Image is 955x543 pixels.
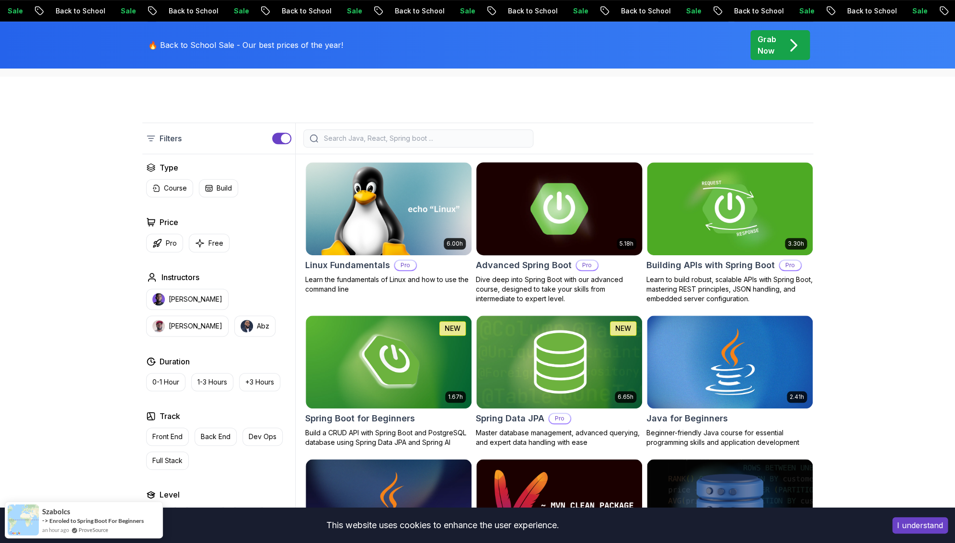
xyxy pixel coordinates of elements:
[161,271,199,283] h2: Instructors
[790,393,804,401] p: 2.41h
[184,506,226,524] button: Mid-level
[788,240,804,248] p: 3.30h
[152,320,165,332] img: instructor img
[870,6,900,16] p: Sale
[146,179,193,197] button: Course
[305,162,472,294] a: Linux Fundamentals card6.00hLinux FundamentalsProLearn the fundamentals of Linux and how to use t...
[257,321,269,331] p: Abz
[169,294,222,304] p: [PERSON_NAME]
[646,428,813,447] p: Beginner-friendly Java course for essential programming skills and application development
[417,6,448,16] p: Sale
[189,234,230,252] button: Free
[476,428,643,447] p: Master database management, advanced querying, and expert data handling with ease
[217,183,232,193] p: Build
[757,6,787,16] p: Sale
[160,489,180,500] h2: Level
[305,275,472,294] p: Learn the fundamentals of Linux and how to use the command line
[197,377,227,387] p: 1-3 Hours
[476,162,643,304] a: Advanced Spring Boot card5.18hAdvanced Spring BootProDive deep into Spring Boot with our advanced...
[304,6,335,16] p: Sale
[530,6,561,16] p: Sale
[146,452,189,470] button: Full Stack
[146,373,185,391] button: 0-1 Hour
[201,432,230,441] p: Back End
[239,373,280,391] button: +3 Hours
[191,6,222,16] p: Sale
[305,428,472,447] p: Build a CRUD API with Spring Boot and PostgreSQL database using Spring Data JPA and Spring AI
[152,377,179,387] p: 0-1 Hour
[447,240,463,248] p: 6.00h
[239,6,304,16] p: Back to School
[476,275,643,304] p: Dive deep into Spring Boot with our advanced course, designed to take your skills from intermedia...
[892,517,948,533] button: Accept cookies
[758,34,776,57] p: Grab Now
[576,260,598,270] p: Pro
[241,320,253,332] img: instructor img
[305,315,472,447] a: Spring Boot for Beginners card1.67hNEWSpring Boot for BeginnersBuild a CRUD API with Spring Boot ...
[805,6,870,16] p: Back to School
[245,377,274,387] p: +3 Hours
[42,508,70,516] span: Szabolcs
[152,293,165,305] img: instructor img
[148,39,343,51] p: 🔥 Back to School Sale - Our best prices of the year!
[646,315,813,447] a: Java for Beginners card2.41hJava for BeginnersBeginner-friendly Java course for essential program...
[620,240,633,248] p: 5.18h
[191,373,233,391] button: 1-3 Hours
[78,6,109,16] p: Sale
[232,506,265,524] button: Senior
[8,504,39,535] img: provesource social proof notification image
[476,315,643,447] a: Spring Data JPA card6.65hNEWSpring Data JPAProMaster database management, advanced querying, and ...
[305,259,390,272] h2: Linux Fundamentals
[549,414,570,423] p: Pro
[152,432,183,441] p: Front End
[79,526,108,534] a: ProveSource
[615,324,631,333] p: NEW
[448,393,463,401] p: 1.67h
[352,6,417,16] p: Back to School
[146,234,183,252] button: Pro
[780,260,801,270] p: Pro
[160,162,178,173] h2: Type
[322,134,527,143] input: Search Java, React, Spring boot ...
[646,412,728,425] h2: Java for Beginners
[13,6,78,16] p: Back to School
[208,238,223,248] p: Free
[395,260,416,270] p: Pro
[146,428,189,446] button: Front End
[465,6,530,16] p: Back to School
[476,259,572,272] h2: Advanced Spring Boot
[146,289,229,310] button: instructor img[PERSON_NAME]
[578,6,644,16] p: Back to School
[305,412,415,425] h2: Spring Boot for Beginners
[618,393,633,401] p: 6.65h
[166,238,177,248] p: Pro
[234,316,276,337] button: instructor imgAbz
[472,160,646,257] img: Advanced Spring Boot card
[306,162,472,255] img: Linux Fundamentals card
[306,316,472,408] img: Spring Boot for Beginners card
[160,356,190,367] h2: Duration
[160,133,182,144] p: Filters
[146,316,229,337] button: instructor img[PERSON_NAME]
[199,179,238,197] button: Build
[691,6,757,16] p: Back to School
[195,428,237,446] button: Back End
[42,526,69,534] span: an hour ago
[126,6,191,16] p: Back to School
[7,515,878,536] div: This website uses cookies to enhance the user experience.
[647,316,813,408] img: Java for Beginners card
[476,412,544,425] h2: Spring Data JPA
[160,216,178,228] h2: Price
[644,6,674,16] p: Sale
[42,517,48,524] span: ->
[169,321,222,331] p: [PERSON_NAME]
[646,259,775,272] h2: Building APIs with Spring Boot
[476,316,642,408] img: Spring Data JPA card
[249,432,276,441] p: Dev Ops
[242,428,283,446] button: Dev Ops
[160,410,180,422] h2: Track
[152,456,183,465] p: Full Stack
[646,162,813,304] a: Building APIs with Spring Boot card3.30hBuilding APIs with Spring BootProLearn to build robust, s...
[164,183,187,193] p: Course
[445,324,460,333] p: NEW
